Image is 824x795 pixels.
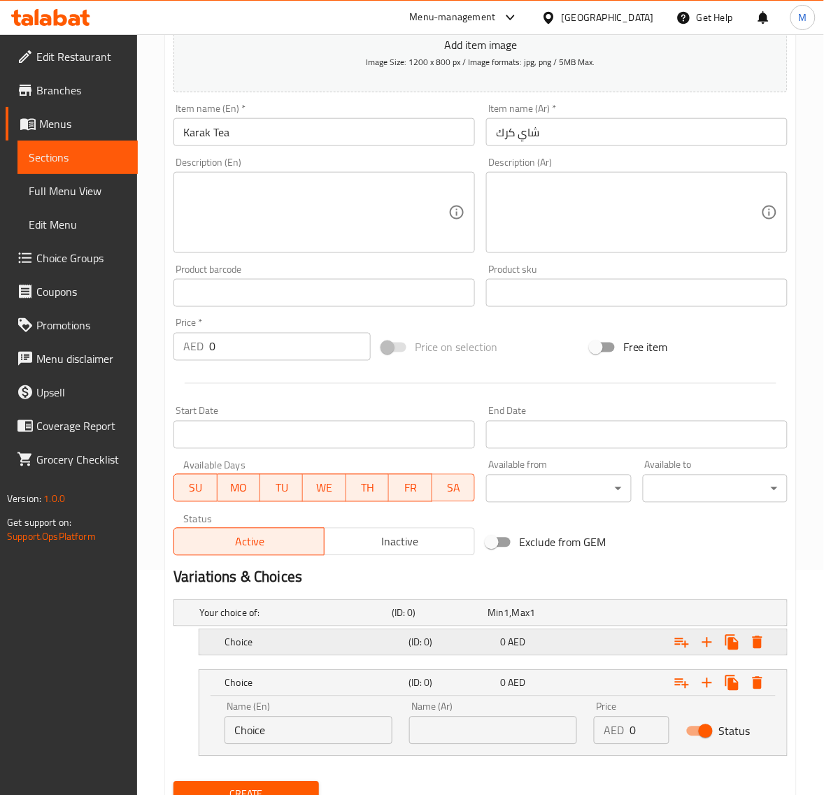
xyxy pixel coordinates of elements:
[643,475,788,503] div: ​
[183,338,204,355] p: AED
[43,489,65,508] span: 1.0.0
[36,417,127,434] span: Coverage Report
[36,350,127,367] span: Menu disclaimer
[486,279,788,307] input: Please enter product sku
[604,722,624,739] p: AED
[508,674,525,692] span: AED
[562,10,654,25] div: [GEOGRAPHIC_DATA]
[36,317,127,334] span: Promotions
[199,630,787,655] div: Expand
[223,478,255,499] span: MO
[199,671,787,696] div: Expand
[512,604,530,622] span: Max
[6,375,138,409] a: Upsell
[17,174,138,208] a: Full Menu View
[173,474,217,502] button: SU
[29,216,127,233] span: Edit Menu
[6,73,138,107] a: Branches
[432,474,475,502] button: SA
[6,409,138,443] a: Coverage Report
[36,48,127,65] span: Edit Restaurant
[745,671,770,696] button: Delete Choice
[308,478,340,499] span: WE
[6,241,138,275] a: Choice Groups
[225,636,403,650] h5: Choice
[36,384,127,401] span: Upsell
[7,489,41,508] span: Version:
[395,478,426,499] span: FR
[719,723,751,740] span: Status
[745,630,770,655] button: Delete Choice
[225,717,392,745] input: Enter name En
[180,478,211,499] span: SU
[195,36,766,53] p: Add item image
[669,671,695,696] button: Add choice group
[500,674,506,692] span: 0
[174,601,787,626] div: Expand
[6,275,138,308] a: Coupons
[6,107,138,141] a: Menus
[7,513,71,531] span: Get support on:
[17,141,138,174] a: Sections
[180,532,319,552] span: Active
[260,474,303,502] button: TU
[173,528,325,556] button: Active
[669,630,695,655] button: Add choice group
[486,118,788,146] input: Enter name Ar
[367,54,595,70] span: Image Size: 1200 x 800 px / Image formats: jpg, png / 5MB Max.
[209,333,371,361] input: Please enter price
[6,308,138,342] a: Promotions
[7,527,96,545] a: Support.OpsPlatform
[389,474,432,502] button: FR
[324,528,475,556] button: Inactive
[218,474,260,502] button: MO
[488,604,504,622] span: Min
[352,478,383,499] span: TH
[225,676,403,690] h5: Choice
[415,339,497,356] span: Price on selection
[438,478,469,499] span: SA
[410,9,496,26] div: Menu-management
[508,633,525,652] span: AED
[720,671,745,696] button: Clone new choice
[6,40,138,73] a: Edit Restaurant
[695,671,720,696] button: Add new choice
[409,636,495,650] h5: (ID: 0)
[6,443,138,476] a: Grocery Checklist
[173,279,475,307] input: Please enter product barcode
[695,630,720,655] button: Add new choice
[530,604,535,622] span: 1
[623,339,668,356] span: Free item
[504,604,510,622] span: 1
[630,717,669,745] input: Please enter price
[36,250,127,266] span: Choice Groups
[409,717,577,745] input: Enter name Ar
[500,633,506,652] span: 0
[29,149,127,166] span: Sections
[720,630,745,655] button: Clone new choice
[17,208,138,241] a: Edit Menu
[346,474,389,502] button: TH
[266,478,297,499] span: TU
[392,606,482,620] h5: (ID: 0)
[303,474,346,502] button: WE
[488,606,578,620] div: ,
[29,182,127,199] span: Full Menu View
[519,534,606,551] span: Exclude from GEM
[173,567,788,588] h2: Variations & Choices
[36,82,127,99] span: Branches
[330,532,469,552] span: Inactive
[36,451,127,468] span: Grocery Checklist
[173,118,475,146] input: Enter name En
[199,606,386,620] h5: Your choice of:
[6,342,138,375] a: Menu disclaimer
[409,676,495,690] h5: (ID: 0)
[486,475,631,503] div: ​
[799,10,807,25] span: M
[39,115,127,132] span: Menus
[36,283,127,300] span: Coupons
